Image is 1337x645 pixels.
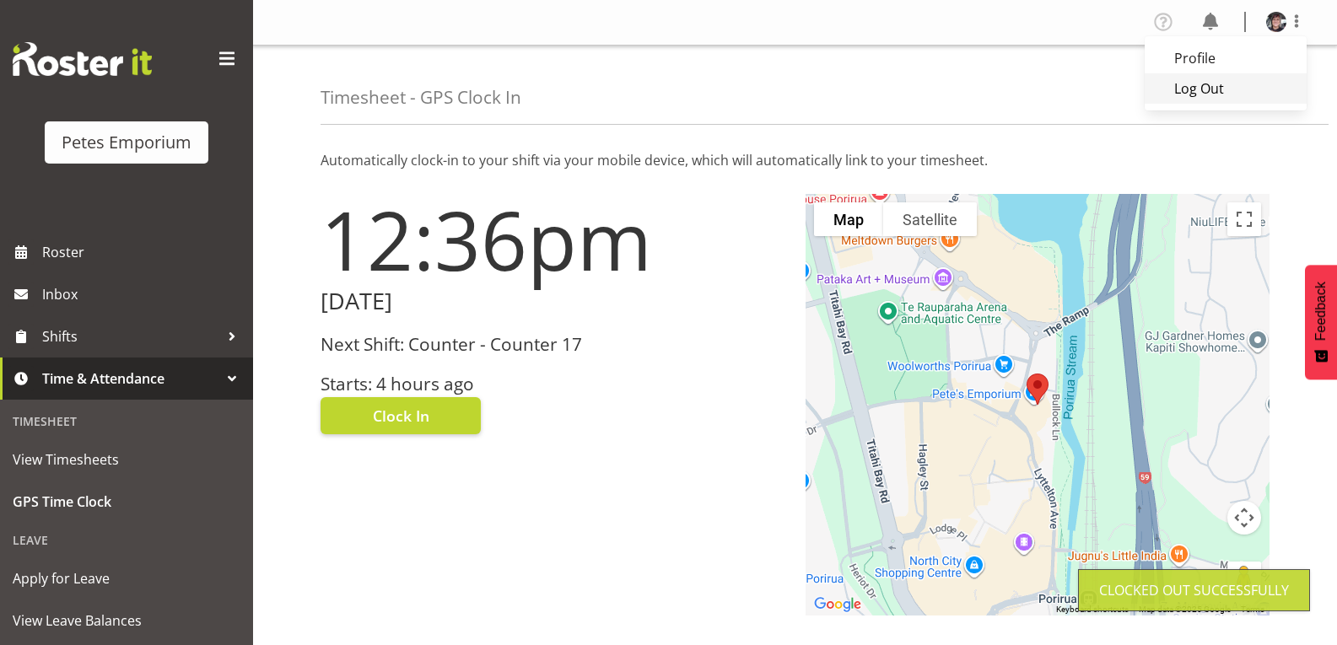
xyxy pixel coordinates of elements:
[1313,282,1329,341] span: Feedback
[321,150,1270,170] p: Automatically clock-in to your shift via your mobile device, which will automatically link to you...
[1227,501,1261,535] button: Map camera controls
[4,523,249,557] div: Leave
[321,397,481,434] button: Clock In
[883,202,977,236] button: Show satellite imagery
[321,374,785,394] h3: Starts: 4 hours ago
[1305,265,1337,379] button: Feedback - Show survey
[13,489,240,514] span: GPS Time Clock
[1145,43,1307,73] a: Profile
[13,42,152,76] img: Rosterit website logo
[1227,562,1261,595] button: Drag Pegman onto the map to open Street View
[810,594,865,615] img: Google
[4,557,249,599] a: Apply for Leave
[1145,73,1307,104] a: Log Out
[373,405,429,427] span: Clock In
[4,481,249,523] a: GPS Time Clock
[1266,12,1286,32] img: michelle-whaleb4506e5af45ffd00a26cc2b6420a9100.png
[4,438,249,481] a: View Timesheets
[42,282,245,307] span: Inbox
[42,366,219,391] span: Time & Attendance
[321,335,785,354] h3: Next Shift: Counter - Counter 17
[42,324,219,349] span: Shifts
[13,566,240,591] span: Apply for Leave
[42,239,245,265] span: Roster
[1099,580,1289,600] div: Clocked out Successfully
[13,447,240,472] span: View Timesheets
[1056,604,1129,615] button: Keyboard shortcuts
[4,599,249,642] a: View Leave Balances
[1227,202,1261,236] button: Toggle fullscreen view
[321,288,785,314] h2: [DATE]
[4,404,249,438] div: Timesheet
[13,608,240,633] span: View Leave Balances
[810,594,865,615] a: Open this area in Google Maps (opens a new window)
[814,202,883,236] button: Show street map
[321,194,785,285] h1: 12:36pm
[321,88,521,107] h4: Timesheet - GPS Clock In
[62,130,191,155] div: Petes Emporium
